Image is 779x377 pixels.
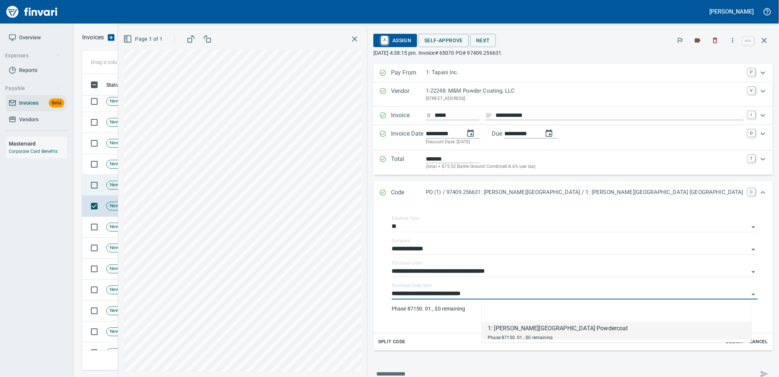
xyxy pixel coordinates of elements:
p: [DATE] 4:38:15 pm. Invoice# 65070 PO# 97409.256631. [373,49,773,57]
p: [STREET_ADDRESS] [426,95,743,103]
label: Purchase Order Item [392,284,432,288]
div: Expand [373,125,773,150]
button: Open [748,267,758,277]
p: Invoices [82,33,104,42]
button: Next [470,34,496,47]
a: D [748,129,755,137]
p: Total [391,155,426,170]
p: Drag a column heading here to group the table [91,58,198,66]
span: Beta [49,99,64,107]
div: Expand [373,181,773,205]
p: 1-22248: M&M Powder Coating, LLC [426,87,743,95]
a: Reports [6,62,67,79]
h5: [PERSON_NAME] [710,8,754,15]
p: Invoice [391,111,426,121]
svg: Invoice description [485,112,493,119]
button: Close [748,289,758,299]
button: change date [462,125,479,142]
div: Expand [373,82,773,107]
button: Self-Approve [418,34,469,47]
p: 1: Tapani Inc. [426,68,743,77]
div: Expand [373,205,773,351]
span: New [107,349,122,356]
button: Page 1 of 1 [122,32,165,46]
span: New [107,98,122,105]
p: Discount Date: [DATE] [426,139,743,146]
a: InvoicesBeta [6,95,67,111]
p: Phase 87150. 01., $0 remaining [392,305,758,312]
span: New [107,244,122,251]
a: A [381,36,388,44]
span: Payable [5,84,61,93]
a: T [748,155,755,162]
span: New [107,202,122,209]
button: Expenses [2,49,63,62]
a: C [748,188,755,195]
span: Close invoice [741,32,773,49]
span: Assign [379,34,411,47]
span: New [107,286,122,293]
img: Finvari [4,3,59,21]
span: Invoices [19,98,39,108]
p: Pay From [391,68,426,78]
span: Overview [19,33,41,42]
svg: Invoice number [426,111,432,120]
div: Expand [373,64,773,82]
button: More [725,32,741,49]
p: Invoice Date [391,129,426,146]
span: Phase 87150. 01., $0 remaining [488,335,553,340]
span: Expenses [5,51,61,60]
span: New [107,223,122,230]
p: Vendor [391,87,426,102]
a: P [748,68,755,76]
span: New [107,119,122,126]
a: esc [743,37,754,45]
span: Status [106,80,122,89]
span: Split Code [378,338,405,346]
a: Vendors [6,111,67,128]
button: Payable [2,82,63,95]
button: Upload an Invoice [104,33,118,42]
button: Flag [672,32,688,49]
label: Expense Type [392,216,419,221]
button: Split Code [376,336,407,348]
span: New [107,161,122,168]
a: Overview [6,29,67,46]
button: Open [748,244,758,255]
span: Next [476,36,490,45]
div: Expand [373,150,773,175]
span: Cancel [749,338,768,346]
span: New [107,328,122,335]
span: Status [106,80,131,89]
div: 1: [PERSON_NAME][GEOGRAPHIC_DATA] Powdercoat [488,324,628,333]
button: Labels [690,32,706,49]
a: V [748,87,755,94]
a: Corporate Card Benefits [9,149,58,154]
span: Reports [19,66,37,75]
span: New [107,140,122,147]
button: Discard [707,32,723,49]
p: Due [492,129,527,138]
button: change due date [540,125,558,142]
p: (total + $75.52 Battle Ground Combined 8.6% use tax) [426,163,743,170]
label: Purchase Order [392,261,422,266]
span: New [107,307,122,314]
span: Vendors [19,115,39,124]
span: New [107,265,122,272]
button: AAssign [373,34,417,47]
p: Code [391,188,426,198]
span: Self-Approve [424,36,463,45]
button: Cancel [747,336,770,348]
p: PO (1) / 97409.256631: [PERSON_NAME][GEOGRAPHIC_DATA] / 1: [PERSON_NAME][GEOGRAPHIC_DATA] [GEOGRA... [426,188,743,197]
label: Company [392,239,411,243]
h6: Mastercard [9,140,67,148]
span: Page 1 of 1 [125,35,162,44]
button: Open [748,222,758,232]
nav: breadcrumb [82,33,104,42]
div: Expand [373,107,773,125]
a: I [748,111,755,118]
button: [PERSON_NAME] [708,6,756,17]
span: New [107,182,122,188]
